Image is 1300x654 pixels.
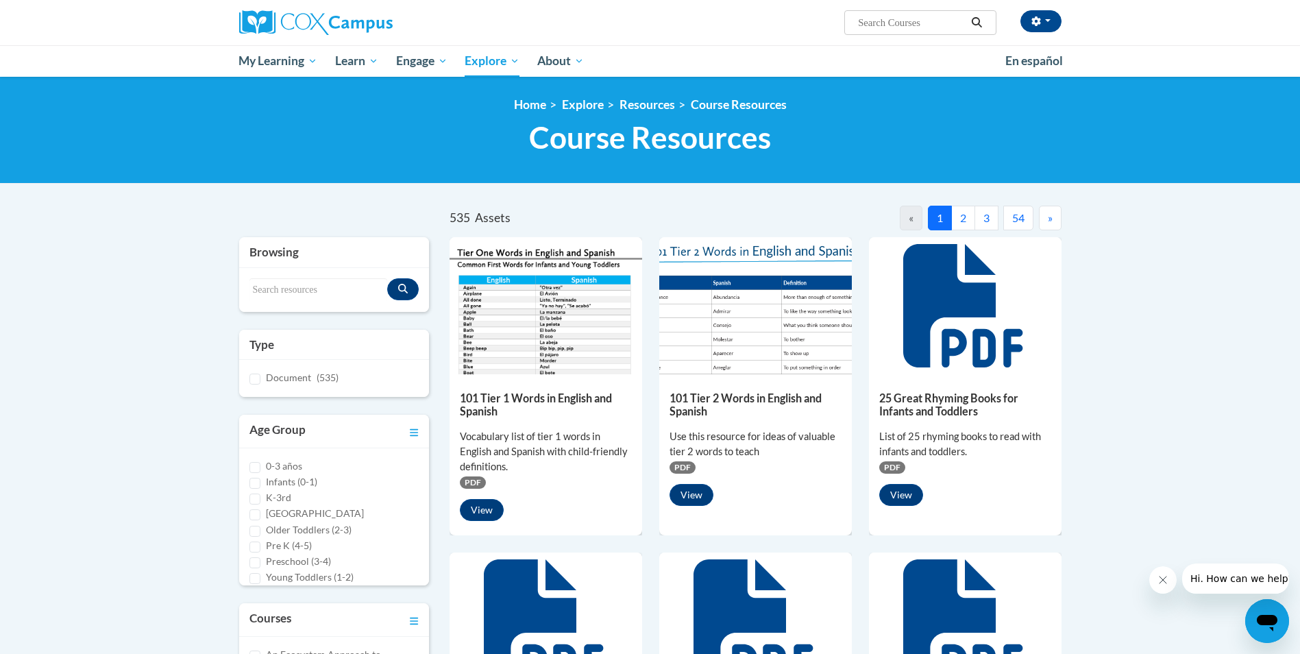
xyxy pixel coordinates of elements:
[670,391,842,418] h5: 101 Tier 2 Words in English and Spanish
[450,210,470,225] span: 535
[465,53,519,69] span: Explore
[475,210,511,225] span: Assets
[266,538,312,553] label: Pre K (4-5)
[249,337,419,353] h3: Type
[249,610,291,629] h3: Courses
[410,422,419,441] a: Toggle collapse
[620,97,675,112] a: Resources
[879,461,905,474] span: PDF
[239,10,393,35] img: Cox Campus
[879,429,1051,459] div: List of 25 rhyming books to read with infants and toddlers.
[335,53,378,69] span: Learn
[266,372,311,383] span: Document
[996,47,1072,75] a: En español
[266,459,302,474] label: 0-3 años
[879,484,923,506] button: View
[460,429,632,474] div: Vocabulary list of tier 1 words in English and Spanish with child-friendly definitions.
[266,506,364,521] label: [GEOGRAPHIC_DATA]
[450,237,642,374] img: d35314be-4b7e-462d-8f95-b17e3d3bb747.pdf
[659,237,852,374] img: 836e94b2-264a-47ae-9840-fb2574307f3b.pdf
[238,53,317,69] span: My Learning
[879,391,1051,418] h5: 25 Great Rhyming Books for Infants and Toddlers
[410,610,419,629] a: Toggle collapse
[387,45,456,77] a: Engage
[562,97,604,112] a: Explore
[387,278,419,300] button: Search resources
[396,53,447,69] span: Engage
[249,278,388,302] input: Search resources
[456,45,528,77] a: Explore
[239,10,500,35] a: Cox Campus
[326,45,387,77] a: Learn
[1048,211,1053,224] span: »
[974,206,998,230] button: 3
[1003,206,1033,230] button: 54
[670,429,842,459] div: Use this resource for ideas of valuable tier 2 words to teach
[670,484,713,506] button: View
[928,206,952,230] button: 1
[857,14,966,31] input: Search Courses
[266,490,291,505] label: K-3rd
[1182,564,1289,594] iframe: Message from company
[266,570,354,585] label: Young Toddlers (1-2)
[460,499,504,521] button: View
[966,14,987,31] button: Search
[266,554,331,569] label: Preschool (3-4)
[537,53,584,69] span: About
[670,461,696,474] span: PDF
[219,45,1082,77] div: Main menu
[317,372,339,383] span: (535)
[528,45,593,77] a: About
[529,119,771,156] span: Course Resources
[266,474,317,489] label: Infants (0-1)
[266,522,352,537] label: Older Toddlers (2-3)
[514,97,546,112] a: Home
[460,391,632,418] h5: 101 Tier 1 Words in English and Spanish
[230,45,327,77] a: My Learning
[1020,10,1062,32] button: Account Settings
[1245,599,1289,643] iframe: Button to launch messaging window
[1149,566,1177,594] iframe: Close message
[951,206,975,230] button: 2
[755,206,1061,230] nav: Pagination Navigation
[691,97,787,112] a: Course Resources
[1005,53,1063,68] span: En español
[249,244,419,261] h3: Browsing
[249,422,306,441] h3: Age Group
[8,10,111,21] span: Hi. How can we help?
[460,476,486,489] span: PDF
[1039,206,1062,230] button: Next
